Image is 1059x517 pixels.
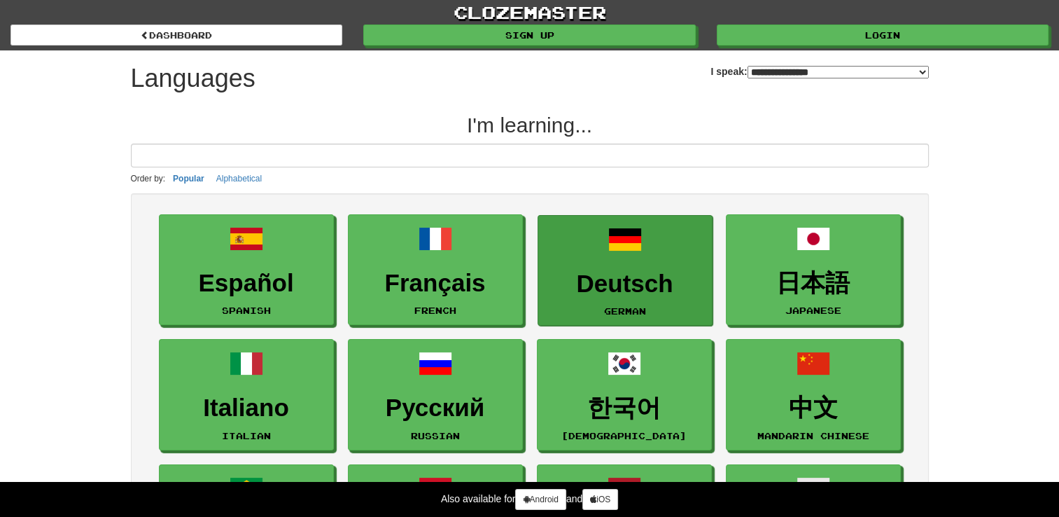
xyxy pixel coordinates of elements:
a: iOS [582,489,618,510]
a: 日本語Japanese [726,214,901,326]
a: Login [717,25,1049,46]
a: dashboard [10,25,342,46]
h3: 한국어 [545,394,704,422]
label: I speak: [710,64,928,78]
small: German [604,306,646,316]
a: РусскийRussian [348,339,523,450]
small: Russian [411,431,460,441]
button: Popular [169,171,209,186]
a: EspañolSpanish [159,214,334,326]
a: Sign up [363,25,695,46]
h3: Français [356,270,515,297]
h3: Italiano [167,394,326,422]
a: 中文Mandarin Chinese [726,339,901,450]
a: ItalianoItalian [159,339,334,450]
h3: 日本語 [734,270,893,297]
small: French [414,305,456,315]
a: 한국어[DEMOGRAPHIC_DATA] [537,339,712,450]
h1: Languages [131,64,255,92]
h3: Русский [356,394,515,422]
h3: 中文 [734,394,893,422]
small: Order by: [131,174,166,184]
h2: I'm learning... [131,113,929,137]
a: FrançaisFrench [348,214,523,326]
small: Italian [222,431,271,441]
small: [DEMOGRAPHIC_DATA] [561,431,687,441]
small: Japanese [785,305,841,315]
a: DeutschGerman [538,215,713,326]
small: Spanish [222,305,271,315]
a: Android [515,489,566,510]
h3: Español [167,270,326,297]
h3: Deutsch [545,270,705,298]
select: I speak: [748,66,929,78]
small: Mandarin Chinese [757,431,869,441]
button: Alphabetical [212,171,266,186]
